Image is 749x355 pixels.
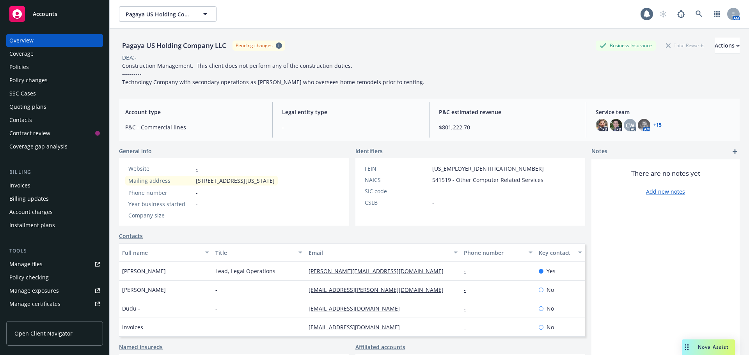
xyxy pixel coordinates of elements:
div: Contract review [9,127,50,140]
span: Pending changes [233,41,285,50]
button: Nova Assist [682,339,735,355]
button: Email [305,243,461,262]
div: Invoices [9,179,30,192]
span: No [547,304,554,313]
div: FEIN [365,164,429,173]
a: Account charges [6,206,103,218]
div: Policies [9,61,29,73]
a: Manage claims [6,311,103,323]
span: Pagaya US Holding Company LLC [126,10,193,18]
span: Nova Assist [698,344,729,350]
div: Manage files [9,258,43,270]
button: Key contact [536,243,585,262]
span: - [196,200,198,208]
div: SSC Cases [9,87,36,100]
span: General info [119,147,152,155]
div: Company size [128,211,193,219]
button: Actions [715,38,740,53]
a: - [464,286,472,293]
div: Pending changes [236,42,273,49]
div: Phone number [464,249,524,257]
div: DBA: - [122,53,137,62]
div: Year business started [128,200,193,208]
span: Legal entity type [282,108,420,116]
div: Key contact [539,249,573,257]
div: Manage exposures [9,284,59,297]
span: Construction Management. This client does not perform any of the construction duties. ---------- ... [122,62,424,86]
span: [US_EMPLOYER_IDENTIFICATION_NUMBER] [432,164,544,173]
span: Accounts [33,11,57,17]
a: - [196,165,198,172]
div: Full name [122,249,201,257]
a: Policy checking [6,271,103,284]
span: - [432,187,434,195]
span: $801,222.70 [439,123,577,131]
a: Manage files [6,258,103,270]
div: Installment plans [9,219,55,231]
div: SIC code [365,187,429,195]
a: Overview [6,34,103,47]
span: P&C - Commercial lines [125,123,263,131]
a: [PERSON_NAME][EMAIL_ADDRESS][DOMAIN_NAME] [309,267,450,275]
a: SSC Cases [6,87,103,100]
img: photo [638,119,650,131]
a: Manage certificates [6,298,103,310]
a: Contacts [119,232,143,240]
div: Coverage [9,48,34,60]
a: Contract review [6,127,103,140]
div: CSLB [365,198,429,207]
button: Pagaya US Holding Company LLC [119,6,217,22]
div: Account charges [9,206,53,218]
span: - [282,123,420,131]
a: Quoting plans [6,101,103,113]
button: Phone number [461,243,535,262]
a: Manage exposures [6,284,103,297]
span: Identifiers [355,147,383,155]
div: Business Insurance [596,41,656,50]
a: add [730,147,740,156]
a: Invoices [6,179,103,192]
div: Policy changes [9,74,48,87]
a: Billing updates [6,193,103,205]
a: Named insureds [119,343,163,351]
span: 541519 - Other Computer Related Services [432,176,543,184]
div: Policy checking [9,271,49,284]
div: Website [128,164,193,173]
div: Pagaya US Holding Company LLC [119,41,229,51]
span: No [547,323,554,331]
img: photo [596,119,608,131]
a: Add new notes [646,187,685,196]
a: Policy changes [6,74,103,87]
a: Installment plans [6,219,103,231]
span: Account type [125,108,263,116]
div: Tools [6,247,103,255]
span: Lead, Legal Operations [215,267,275,275]
div: Mailing address [128,177,193,185]
span: No [547,286,554,294]
img: photo [610,119,622,131]
span: Yes [547,267,556,275]
span: - [215,323,217,331]
a: Switch app [709,6,725,22]
a: [EMAIL_ADDRESS][DOMAIN_NAME] [309,305,406,312]
div: NAICS [365,176,429,184]
span: - [196,189,198,197]
a: Policies [6,61,103,73]
a: Report a Bug [673,6,689,22]
span: Service team [596,108,733,116]
a: - [464,323,472,331]
a: Coverage gap analysis [6,140,103,153]
div: Billing [6,168,103,176]
span: - [215,286,217,294]
span: P&C estimated revenue [439,108,577,116]
div: Manage certificates [9,298,60,310]
a: - [464,305,472,312]
div: Title [215,249,294,257]
button: Full name [119,243,212,262]
span: There are no notes yet [631,169,700,178]
button: Title [212,243,305,262]
a: Coverage [6,48,103,60]
a: Accounts [6,3,103,25]
span: Open Client Navigator [14,329,73,337]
